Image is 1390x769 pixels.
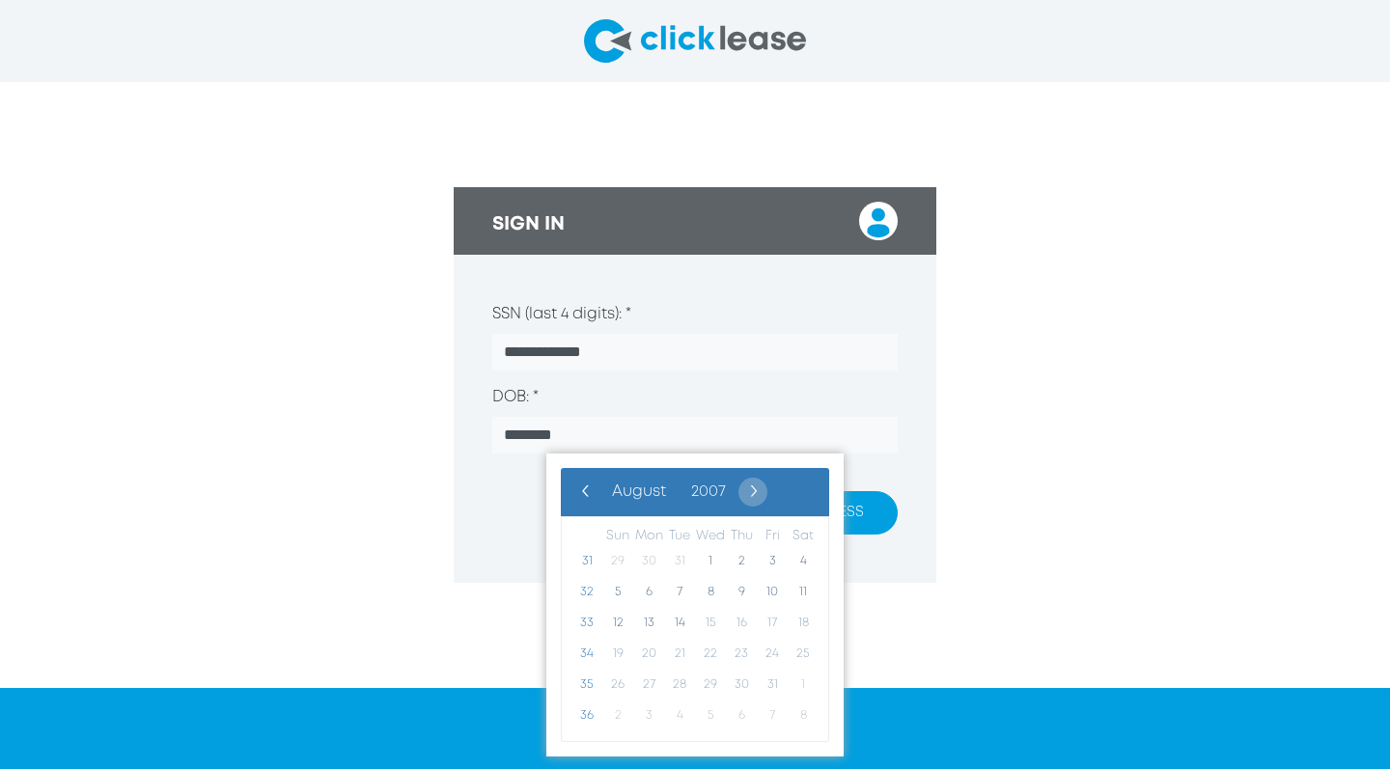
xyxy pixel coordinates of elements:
[664,527,695,546] th: weekday
[602,577,633,608] span: 5
[788,639,819,670] span: 25
[492,303,631,326] label: SSN (last 4 digits): *
[757,670,788,700] span: 31
[691,484,726,499] span: 2007
[757,639,788,670] span: 24
[584,19,806,63] img: clicklease logo
[664,700,695,731] span: 4
[571,546,602,577] span: 31
[664,546,695,577] span: 31
[571,608,602,639] span: 33
[695,577,726,608] span: 8
[633,670,664,700] span: 27
[695,608,726,639] span: 15
[570,481,767,496] bs-datepicker-navigation-view: ​ ​ ​
[664,577,695,608] span: 7
[757,700,788,731] span: 7
[757,546,788,577] span: 3
[788,546,819,577] span: 4
[633,577,664,608] span: 6
[602,700,633,731] span: 2
[546,453,844,756] bs-datepicker-container: calendar
[633,608,664,639] span: 13
[599,478,679,507] button: August
[633,700,664,731] span: 3
[664,670,695,700] span: 28
[492,386,539,409] label: DOB: *
[726,670,757,700] span: 30
[602,608,633,639] span: 12
[571,577,602,608] span: 32
[788,700,819,731] span: 8
[726,608,757,639] span: 16
[571,700,602,731] span: 36
[571,670,602,700] span: 35
[633,639,664,670] span: 20
[788,577,819,608] span: 11
[695,670,726,700] span: 29
[602,639,633,670] span: 19
[612,484,666,499] span: August
[570,478,599,507] button: ‹
[738,478,767,507] span: ›
[602,527,633,546] th: weekday
[695,700,726,731] span: 5
[492,213,565,236] h3: SIGN IN
[571,639,602,670] span: 34
[788,670,819,700] span: 1
[695,546,726,577] span: 1
[602,546,633,577] span: 29
[664,639,695,670] span: 21
[757,527,788,546] th: weekday
[695,527,726,546] th: weekday
[633,527,664,546] th: weekday
[757,608,788,639] span: 17
[602,670,633,700] span: 26
[726,527,757,546] th: weekday
[788,527,819,546] th: weekday
[757,577,788,608] span: 10
[664,608,695,639] span: 14
[726,577,757,608] span: 9
[695,639,726,670] span: 22
[726,546,757,577] span: 2
[633,546,664,577] span: 30
[726,700,757,731] span: 6
[788,608,819,639] span: 18
[859,202,898,240] img: login user
[726,639,757,670] span: 23
[679,478,738,507] button: 2007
